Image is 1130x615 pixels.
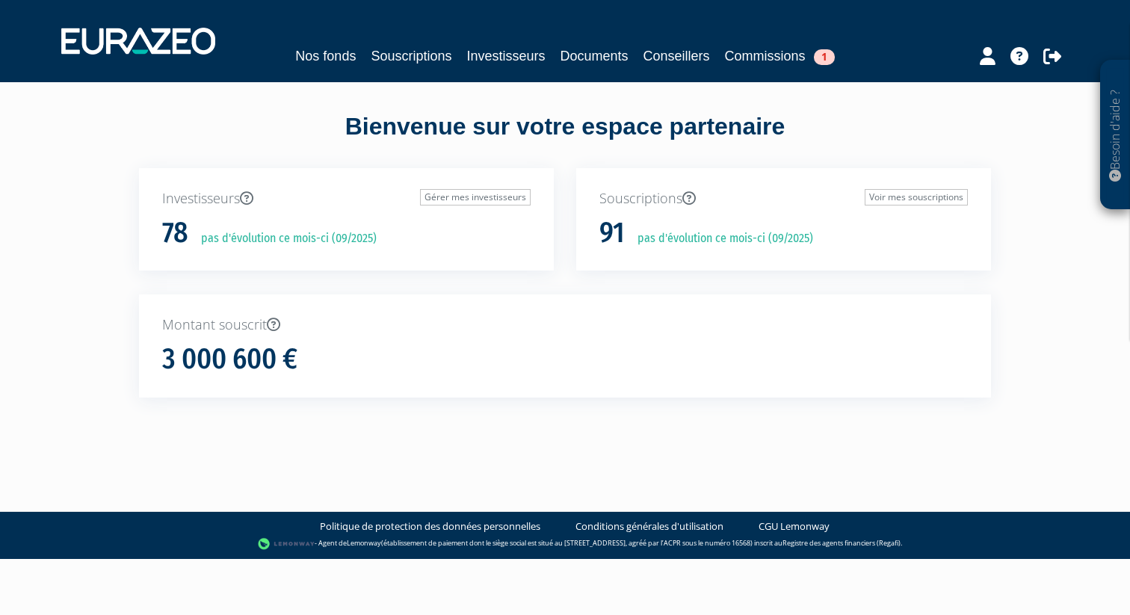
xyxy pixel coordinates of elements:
p: pas d'évolution ce mois-ci (09/2025) [191,230,377,247]
p: Investisseurs [162,189,531,208]
a: Documents [561,46,629,67]
p: Souscriptions [599,189,968,208]
img: logo-lemonway.png [258,537,315,551]
a: Registre des agents financiers (Regafi) [782,538,901,548]
div: Bienvenue sur votre espace partenaire [128,110,1002,168]
a: Voir mes souscriptions [865,189,968,205]
p: Montant souscrit [162,315,968,335]
div: - Agent de (établissement de paiement dont le siège social est situé au [STREET_ADDRESS], agréé p... [15,537,1115,551]
h1: 91 [599,217,625,249]
a: Nos fonds [295,46,356,67]
img: 1732889491-logotype_eurazeo_blanc_rvb.png [61,28,215,55]
span: 1 [814,49,835,65]
p: Besoin d'aide ? [1107,68,1124,203]
a: CGU Lemonway [759,519,830,534]
p: pas d'évolution ce mois-ci (09/2025) [627,230,813,247]
h1: 78 [162,217,188,249]
a: Conseillers [643,46,710,67]
h1: 3 000 600 € [162,344,297,375]
a: Lemonway [347,538,381,548]
a: Politique de protection des données personnelles [320,519,540,534]
a: Commissions1 [725,46,835,67]
a: Conditions générales d'utilisation [575,519,723,534]
a: Souscriptions [371,46,451,67]
a: Gérer mes investisseurs [420,189,531,205]
a: Investisseurs [466,46,545,67]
